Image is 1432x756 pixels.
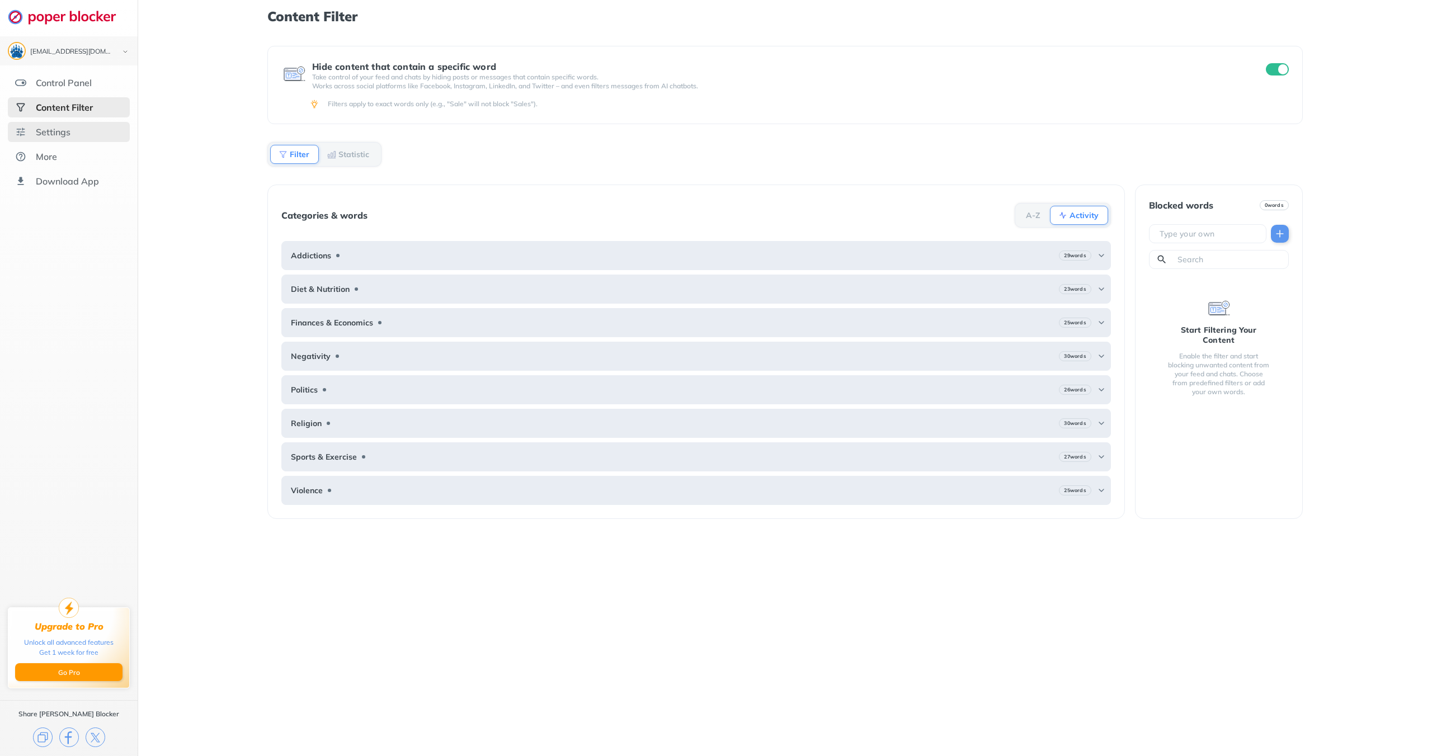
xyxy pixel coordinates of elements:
img: settings.svg [15,126,26,138]
img: chevron-bottom-black.svg [119,46,132,58]
div: Content Filter [36,102,93,113]
div: Get 1 week for free [39,648,98,658]
b: 30 words [1064,352,1086,360]
b: Religion [291,419,322,428]
div: Share [PERSON_NAME] Blocker [18,710,119,719]
div: Unlock all advanced features [24,637,114,648]
b: Finances & Economics [291,318,373,327]
div: More [36,151,57,162]
img: Activity [1058,211,1067,220]
div: Enable the filter and start blocking unwanted content from your feed and chats. Choose from prede... [1167,352,1271,396]
input: Type your own [1158,228,1261,239]
b: Sports & Exercise [291,452,357,461]
img: ACg8ocLNUupafu5uQvmkJOHtWfsc-SDRnwKlb_fzLJfHHOTeJp9DBbQ=s96-c [9,43,25,59]
b: Diet & Nutrition [291,285,350,294]
b: Filter [290,151,309,158]
img: copy.svg [33,727,53,747]
img: logo-webpage.svg [8,9,128,25]
div: southgategrizzliespta@gmail.com [30,48,113,56]
div: Start Filtering Your Content [1167,325,1271,345]
b: 23 words [1064,285,1086,293]
h1: Content Filter [267,9,1302,23]
b: 29 words [1064,252,1086,259]
input: Search [1176,254,1284,265]
img: facebook.svg [59,727,79,747]
img: upgrade-to-pro.svg [59,598,79,618]
div: Filters apply to exact words only (e.g., "Sale" will not block "Sales"). [328,100,1287,108]
p: Take control of your feed and chats by hiding posts or messages that contain specific words. [312,73,1245,82]
div: Control Panel [36,77,92,88]
b: 25 words [1064,319,1086,327]
b: Addictions [291,251,331,260]
button: Go Pro [15,663,123,681]
b: 27 words [1064,453,1086,461]
img: x.svg [86,727,105,747]
b: 25 words [1064,486,1086,494]
img: download-app.svg [15,176,26,187]
b: Statistic [338,151,369,158]
b: 0 words [1265,201,1284,209]
b: Activity [1070,212,1099,219]
img: Statistic [327,150,336,159]
img: social-selected.svg [15,102,26,113]
b: 26 words [1064,386,1086,394]
b: Violence [291,486,323,495]
img: Filter [279,150,288,159]
div: Download App [36,176,99,187]
div: Categories & words [281,210,368,220]
img: features.svg [15,77,26,88]
img: about.svg [15,151,26,162]
b: Negativity [291,352,331,361]
b: 30 words [1064,419,1086,427]
b: A-Z [1026,212,1040,219]
p: Works across social platforms like Facebook, Instagram, LinkedIn, and Twitter – and even filters ... [312,82,1245,91]
div: Blocked words [1149,200,1213,210]
b: Politics [291,385,318,394]
div: Settings [36,126,70,138]
div: Hide content that contain a specific word [312,62,1245,72]
div: Upgrade to Pro [35,621,103,632]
